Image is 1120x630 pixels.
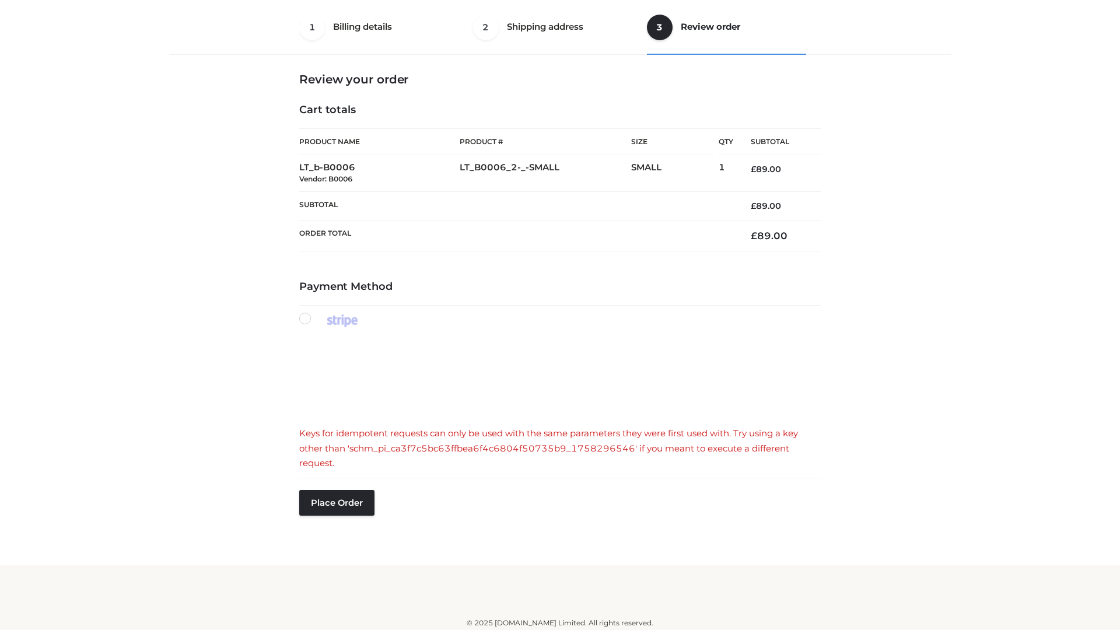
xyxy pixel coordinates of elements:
[299,128,460,155] th: Product Name
[299,281,821,293] h4: Payment Method
[299,220,733,251] th: Order Total
[751,201,781,211] bdi: 89.00
[297,339,818,414] iframe: Secure payment input frame
[460,128,631,155] th: Product #
[751,201,756,211] span: £
[460,155,631,192] td: LT_B0006_2-_-SMALL
[299,426,821,471] div: Keys for idempotent requests can only be used with the same parameters they were first used with....
[719,128,733,155] th: Qty
[631,155,719,192] td: SMALL
[299,191,733,220] th: Subtotal
[751,164,781,174] bdi: 89.00
[733,129,821,155] th: Subtotal
[719,155,733,192] td: 1
[631,129,713,155] th: Size
[751,230,757,242] span: £
[299,104,821,117] h4: Cart totals
[299,174,352,183] small: Vendor: B0006
[751,164,756,174] span: £
[299,155,460,192] td: LT_b-B0006
[173,617,947,629] div: © 2025 [DOMAIN_NAME] Limited. All rights reserved.
[299,490,374,516] button: Place order
[751,230,787,242] bdi: 89.00
[299,72,821,86] h3: Review your order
